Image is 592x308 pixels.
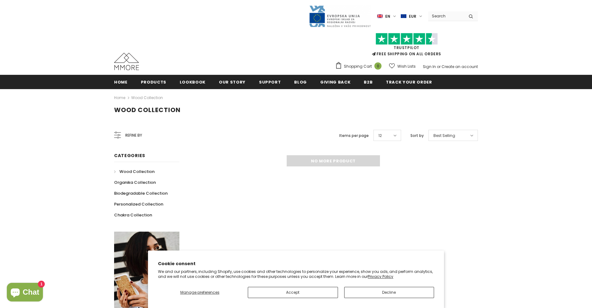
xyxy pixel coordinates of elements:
[114,210,152,220] a: Chakra Collection
[423,64,436,69] a: Sign In
[374,62,382,70] span: 0
[158,260,434,267] h2: Cookie consent
[339,133,369,139] label: Items per page
[5,283,45,303] inbox-online-store-chat: Shopify online store chat
[248,287,338,298] button: Accept
[114,179,156,185] span: Organika Collection
[114,177,156,188] a: Organika Collection
[386,75,432,89] a: Track your order
[114,75,127,89] a: Home
[378,133,382,139] span: 12
[180,79,206,85] span: Lookbook
[386,79,432,85] span: Track your order
[309,5,371,28] img: Javni Razpis
[409,13,416,20] span: EUR
[433,133,455,139] span: Best Selling
[180,75,206,89] a: Lookbook
[219,79,246,85] span: Our Story
[114,199,163,210] a: Personalized Collection
[309,13,371,19] a: Javni Razpis
[428,11,464,20] input: Search Site
[259,75,281,89] a: support
[294,75,307,89] a: Blog
[114,152,145,159] span: Categories
[114,201,163,207] span: Personalized Collection
[180,290,220,295] span: Manage preferences
[141,79,166,85] span: Products
[394,45,419,50] a: Trustpilot
[114,53,139,70] img: MMORE Cases
[114,188,168,199] a: Biodegradable Collection
[335,36,478,57] span: FREE SHIPPING ON ALL ORDERS
[376,33,438,45] img: Trust Pilot Stars
[259,79,281,85] span: support
[437,64,441,69] span: or
[158,269,434,279] p: We and our partners, including Shopify, use cookies and other technologies to personalize your ex...
[131,95,163,100] a: Wood Collection
[114,212,152,218] span: Chakra Collection
[389,61,416,72] a: Wish Lists
[344,63,372,70] span: Shopping Cart
[385,13,390,20] span: en
[114,79,127,85] span: Home
[364,75,372,89] a: B2B
[114,106,181,114] span: Wood Collection
[114,94,125,102] a: Home
[344,287,434,298] button: Decline
[397,63,416,70] span: Wish Lists
[364,79,372,85] span: B2B
[114,166,155,177] a: Wood Collection
[368,274,393,279] a: Privacy Policy
[335,62,385,71] a: Shopping Cart 0
[125,132,142,139] span: Refine by
[377,14,383,19] img: i-lang-1.png
[410,133,424,139] label: Sort by
[294,79,307,85] span: Blog
[320,75,350,89] a: Giving back
[219,75,246,89] a: Our Story
[114,190,168,196] span: Biodegradable Collection
[158,287,242,298] button: Manage preferences
[442,64,478,69] a: Create an account
[141,75,166,89] a: Products
[320,79,350,85] span: Giving back
[119,169,155,174] span: Wood Collection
